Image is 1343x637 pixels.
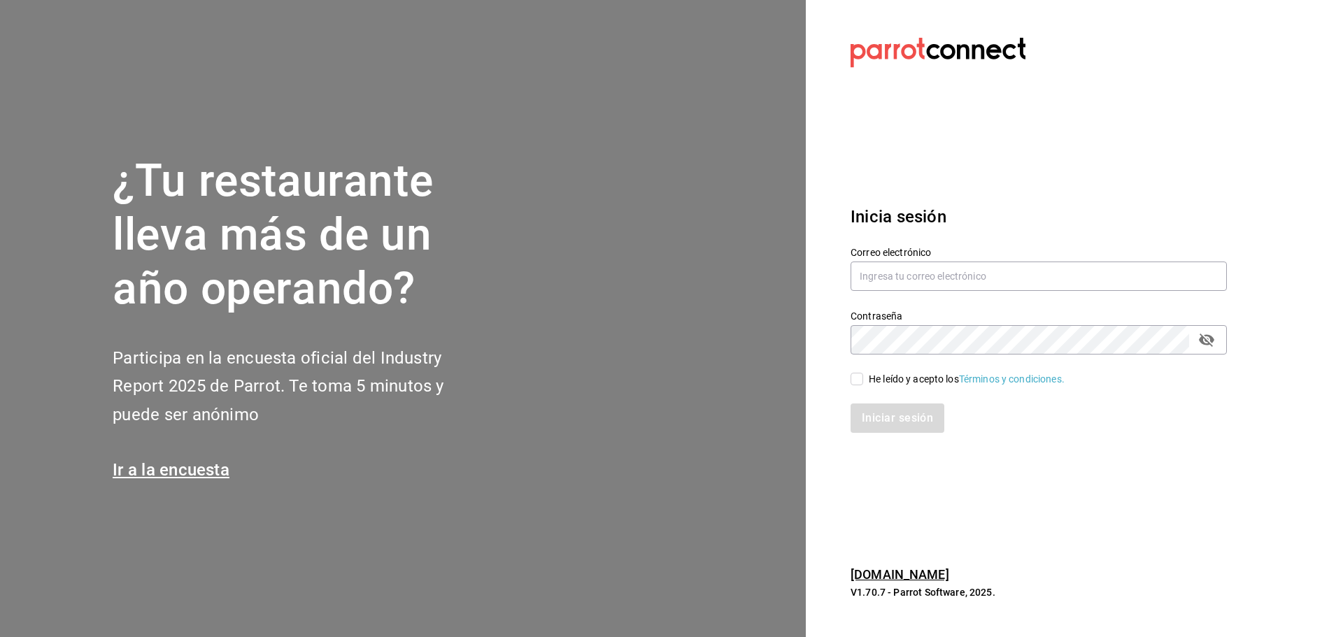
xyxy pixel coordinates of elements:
[851,262,1227,291] input: Ingresa tu correo electrónico
[113,344,490,429] h2: Participa en la encuesta oficial del Industry Report 2025 de Parrot. Te toma 5 minutos y puede se...
[851,204,1227,229] h3: Inicia sesión
[1195,328,1218,352] button: passwordField
[959,373,1065,385] a: Términos y condiciones.
[851,248,1227,257] label: Correo electrónico
[113,155,490,315] h1: ¿Tu restaurante lleva más de un año operando?
[851,585,1227,599] p: V1.70.7 - Parrot Software, 2025.
[851,311,1227,321] label: Contraseña
[851,567,949,582] a: [DOMAIN_NAME]
[113,460,229,480] a: Ir a la encuesta
[869,372,1065,387] div: He leído y acepto los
